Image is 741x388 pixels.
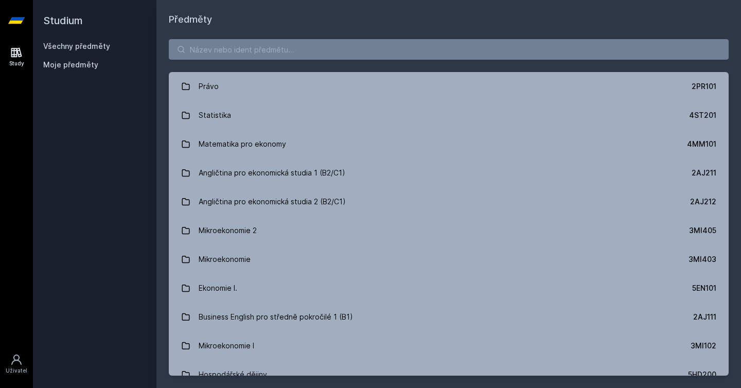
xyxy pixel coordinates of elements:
div: Uživatel [6,367,27,375]
div: Study [9,60,24,67]
a: Angličtina pro ekonomická studia 2 (B2/C1) 2AJ212 [169,187,729,216]
a: Mikroekonomie 2 3MI405 [169,216,729,245]
a: Právo 2PR101 [169,72,729,101]
div: 2AJ211 [692,168,716,178]
a: Ekonomie I. 5EN101 [169,274,729,303]
div: 4ST201 [689,110,716,120]
a: Angličtina pro ekonomická studia 1 (B2/C1) 2AJ211 [169,158,729,187]
span: Moje předměty [43,60,98,70]
input: Název nebo ident předmětu… [169,39,729,60]
div: Hospodářské dějiny [199,364,267,385]
div: Business English pro středně pokročilé 1 (B1) [199,307,353,327]
div: 4MM101 [687,139,716,149]
div: Ekonomie I. [199,278,237,298]
div: 2AJ111 [693,312,716,322]
a: Matematika pro ekonomy 4MM101 [169,130,729,158]
div: Angličtina pro ekonomická studia 2 (B2/C1) [199,191,346,212]
div: Matematika pro ekonomy [199,134,286,154]
a: Uživatel [2,348,31,380]
div: 3MI403 [689,254,716,264]
a: Mikroekonomie I 3MI102 [169,331,729,360]
a: Business English pro středně pokročilé 1 (B1) 2AJ111 [169,303,729,331]
h1: Předměty [169,12,729,27]
div: Mikroekonomie 2 [199,220,257,241]
a: Statistika 4ST201 [169,101,729,130]
div: Právo [199,76,219,97]
div: 5EN101 [692,283,716,293]
div: Statistika [199,105,231,126]
a: Mikroekonomie 3MI403 [169,245,729,274]
div: 3MI405 [689,225,716,236]
div: 3MI102 [691,341,716,351]
div: Mikroekonomie [199,249,251,270]
div: 5HD200 [688,369,716,380]
a: Study [2,41,31,73]
div: 2AJ212 [690,197,716,207]
a: Všechny předměty [43,42,110,50]
div: 2PR101 [692,81,716,92]
div: Mikroekonomie I [199,336,254,356]
div: Angličtina pro ekonomická studia 1 (B2/C1) [199,163,345,183]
